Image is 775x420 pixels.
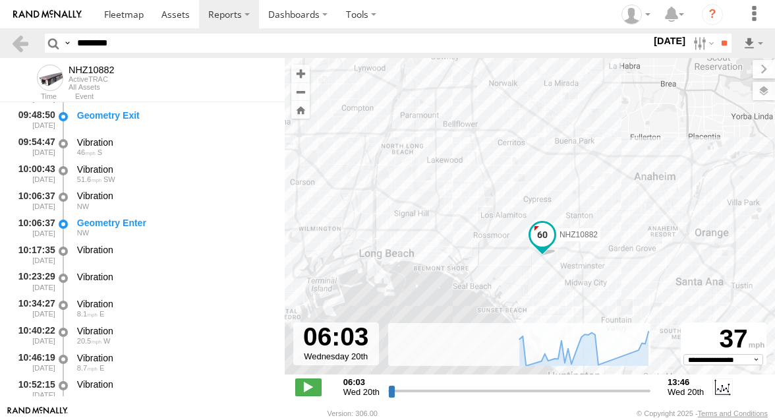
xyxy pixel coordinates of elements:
[11,34,30,53] a: Back to previous Page
[77,109,272,121] div: Geometry Exit
[77,337,101,345] span: 20.5
[75,94,285,100] div: Event
[77,164,272,175] div: Vibration
[11,377,57,402] div: 10:52:15 [DATE]
[77,325,272,337] div: Vibration
[77,229,89,237] span: Heading: 336
[698,409,768,417] a: Terms and Conditions
[7,407,68,420] a: Visit our Website
[100,310,104,318] span: Heading: 71
[343,387,380,397] span: Wed 20th Aug 2025
[702,4,723,25] i: ?
[11,189,57,213] div: 10:06:37 [DATE]
[103,175,115,183] span: Heading: 229
[291,65,310,82] button: Zoom in
[100,364,104,372] span: Heading: 86
[688,34,716,53] label: Search Filter Options
[77,175,101,183] span: 51.6
[77,244,272,256] div: Vibration
[560,230,598,239] span: NHZ10882
[668,377,704,387] strong: 13:46
[77,378,272,390] div: Vibration
[77,202,89,210] span: Heading: 336
[683,324,764,354] div: 37
[11,323,57,347] div: 10:40:22 [DATE]
[343,377,380,387] strong: 06:03
[69,75,115,83] div: ActiveTRAC
[77,310,98,318] span: 8.1
[103,337,110,345] span: Heading: 252
[617,5,655,24] div: Zulema McIntosch
[77,298,272,310] div: Vibration
[11,94,57,100] div: Time
[651,34,688,48] label: [DATE]
[77,271,272,283] div: Vibration
[77,364,98,372] span: 8.7
[11,135,57,159] div: 09:54:47 [DATE]
[11,215,57,239] div: 10:06:37 [DATE]
[668,387,704,397] span: Wed 20th Aug 2025
[11,269,57,293] div: 10:23:29 [DATE]
[291,101,310,119] button: Zoom Home
[69,83,115,91] div: All Assets
[98,148,102,156] span: Heading: 186
[295,378,322,396] label: Play/Stop
[77,190,272,202] div: Vibration
[77,136,272,148] div: Vibration
[13,10,82,19] img: rand-logo.svg
[637,409,768,417] div: © Copyright 2025 -
[69,65,115,75] div: NHZ10882 - View Asset History
[11,296,57,320] div: 10:34:27 [DATE]
[77,217,272,229] div: Geometry Enter
[11,242,57,266] div: 10:17:35 [DATE]
[77,352,272,364] div: Vibration
[328,409,378,417] div: Version: 306.00
[11,107,57,132] div: 09:48:50 [DATE]
[742,34,764,53] label: Export results as...
[77,148,96,156] span: 46
[62,34,72,53] label: Search Query
[11,162,57,186] div: 10:00:43 [DATE]
[291,82,310,101] button: Zoom out
[11,350,57,375] div: 10:46:19 [DATE]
